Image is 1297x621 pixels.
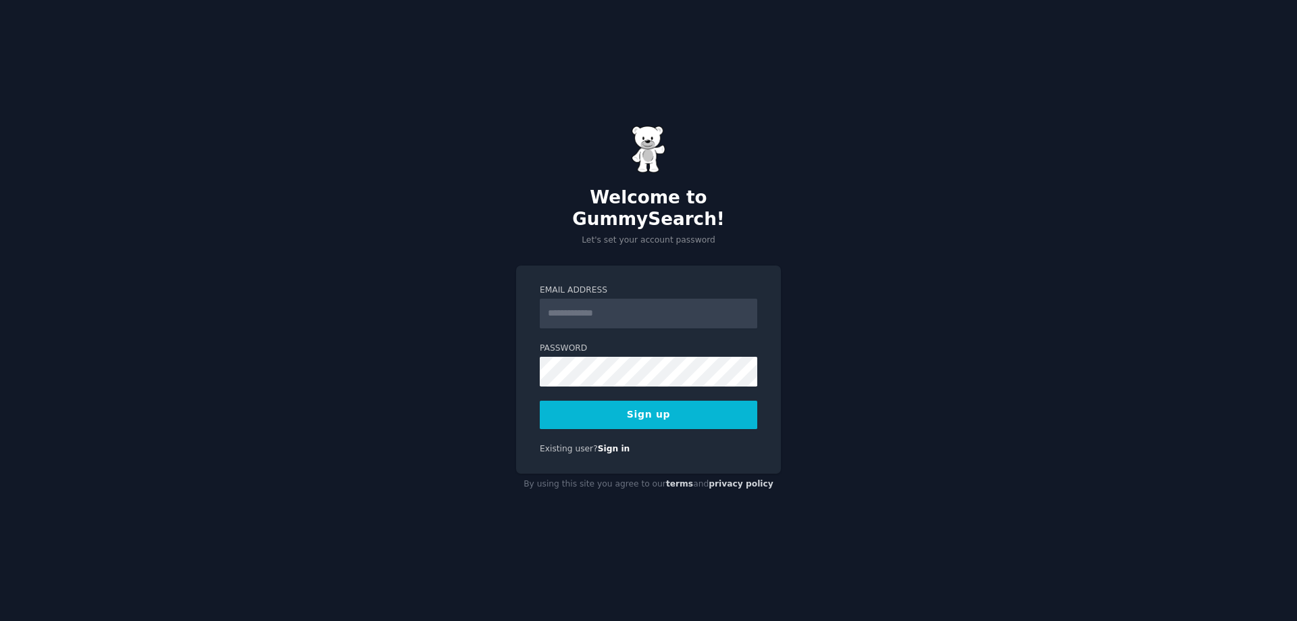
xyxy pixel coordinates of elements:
a: terms [666,479,693,489]
h2: Welcome to GummySearch! [516,187,781,230]
img: Gummy Bear [632,126,665,173]
label: Password [540,343,757,355]
a: privacy policy [709,479,773,489]
div: By using this site you agree to our and [516,474,781,495]
button: Sign up [540,401,757,429]
a: Sign in [598,444,630,453]
p: Let's set your account password [516,234,781,247]
span: Existing user? [540,444,598,453]
label: Email Address [540,284,757,297]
